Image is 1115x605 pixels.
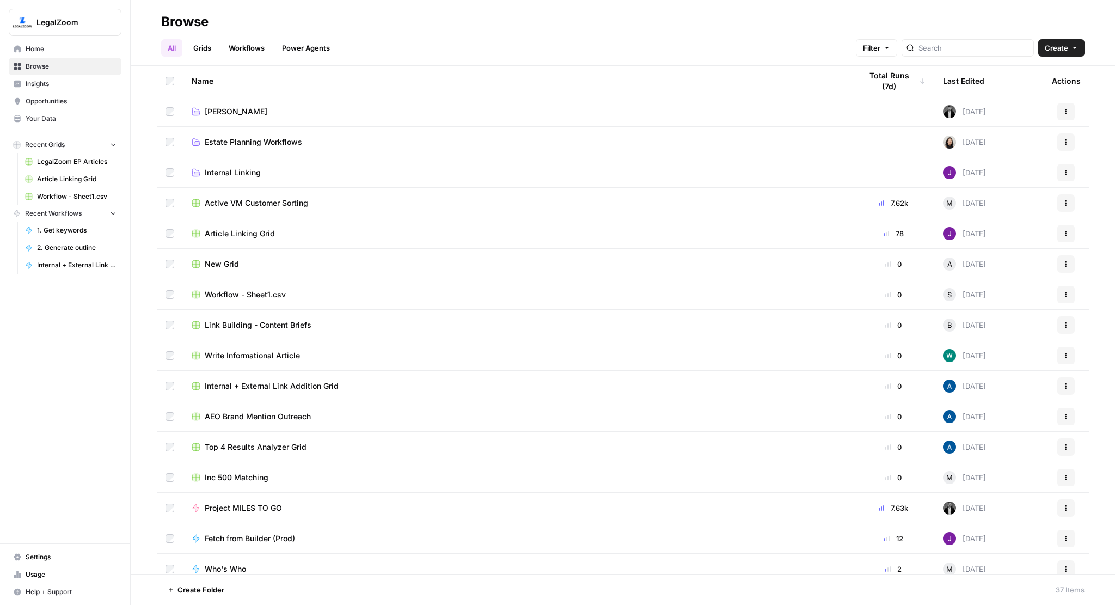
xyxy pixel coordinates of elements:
div: 0 [861,259,926,270]
img: vaiar9hhcrg879pubqop5lsxqhgw [943,349,956,362]
img: nj1ssy6o3lyd6ijko0eoja4aphzn [943,532,956,545]
span: Workflow - Sheet1.csv [205,289,286,300]
a: Article Linking Grid [192,228,844,239]
a: Workflow - Sheet1.csv [192,289,844,300]
div: 0 [861,442,926,453]
span: Link Building - Content Briefs [205,320,311,331]
span: B [947,320,952,331]
a: Inc 500 Matching [192,472,844,483]
div: [DATE] [943,502,986,515]
button: Workspace: LegalZoom [9,9,121,36]
a: Internal Linking [192,167,844,178]
span: New Grid [205,259,239,270]
div: 7.62k [861,198,926,209]
a: LegalZoom EP Articles [20,153,121,170]
span: A [947,259,952,270]
div: [DATE] [943,319,986,332]
a: 1. Get keywords [20,222,121,239]
div: 0 [861,472,926,483]
span: AEO Brand Mention Outreach [205,411,311,422]
a: Workflow - Sheet1.csv [20,188,121,205]
div: 0 [861,411,926,422]
span: 2. Generate outline [37,243,117,253]
div: 2 [861,564,926,575]
span: S [947,289,952,300]
div: 78 [861,228,926,239]
span: Your Data [26,114,117,124]
div: [DATE] [943,136,986,149]
div: [DATE] [943,197,986,210]
div: [DATE] [943,227,986,240]
img: he81ibor8lsei4p3qvg4ugbvimgp [943,410,956,423]
span: Fetch from Builder (Prod) [205,533,295,544]
span: Recent Workflows [25,209,82,218]
a: Settings [9,548,121,566]
div: 0 [861,381,926,392]
a: 2. Generate outline [20,239,121,256]
a: Estate Planning Workflows [192,137,844,148]
span: Recent Grids [25,140,65,150]
a: Who's Who [192,564,844,575]
a: Workflows [222,39,271,57]
a: Fetch from Builder (Prod) [192,533,844,544]
input: Search [918,42,1029,53]
div: Total Runs (7d) [861,66,926,96]
a: Power Agents [275,39,336,57]
span: Opportunities [26,96,117,106]
div: Browse [161,13,209,30]
span: Active VM Customer Sorting [205,198,308,209]
img: agqtm212c27aeosmjiqx3wzecrl1 [943,502,956,515]
span: Create Folder [177,584,224,595]
a: Article Linking Grid [20,170,121,188]
span: Internal + External Link Addition [37,260,117,270]
a: All [161,39,182,57]
div: 0 [861,289,926,300]
div: [DATE] [943,258,986,271]
a: Grids [187,39,218,57]
div: [DATE] [943,349,986,362]
a: Usage [9,566,121,583]
span: 1. Get keywords [37,225,117,235]
a: Home [9,40,121,58]
a: Internal + External Link Addition [20,256,121,274]
a: Opportunities [9,93,121,110]
img: he81ibor8lsei4p3qvg4ugbvimgp [943,380,956,393]
span: Internal + External Link Addition Grid [205,381,339,392]
a: Write Informational Article [192,350,844,361]
span: M [946,564,953,575]
a: New Grid [192,259,844,270]
div: [DATE] [943,380,986,393]
span: Top 4 Results Analyzer Grid [205,442,307,453]
span: Estate Planning Workflows [205,137,302,148]
a: Project MILES TO GO [192,503,844,514]
div: Last Edited [943,66,984,96]
a: Top 4 Results Analyzer Grid [192,442,844,453]
span: Project MILES TO GO [205,503,282,514]
img: t5ef5oef8zpw1w4g2xghobes91mw [943,136,956,149]
a: Browse [9,58,121,75]
div: [DATE] [943,532,986,545]
img: agqtm212c27aeosmjiqx3wzecrl1 [943,105,956,118]
button: Recent Workflows [9,205,121,222]
a: Insights [9,75,121,93]
div: [DATE] [943,471,986,484]
a: Link Building - Content Briefs [192,320,844,331]
span: Internal Linking [205,167,261,178]
span: LegalZoom EP Articles [37,157,117,167]
div: 0 [861,320,926,331]
a: Active VM Customer Sorting [192,198,844,209]
div: [DATE] [943,563,986,576]
a: Your Data [9,110,121,127]
button: Create Folder [161,581,231,598]
div: Actions [1052,66,1081,96]
span: Who's Who [205,564,246,575]
span: Help + Support [26,587,117,597]
span: Create [1045,42,1068,53]
div: [DATE] [943,441,986,454]
span: Usage [26,570,117,579]
span: Home [26,44,117,54]
button: Create [1038,39,1085,57]
div: [DATE] [943,166,986,179]
span: M [946,198,953,209]
span: Write Informational Article [205,350,300,361]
